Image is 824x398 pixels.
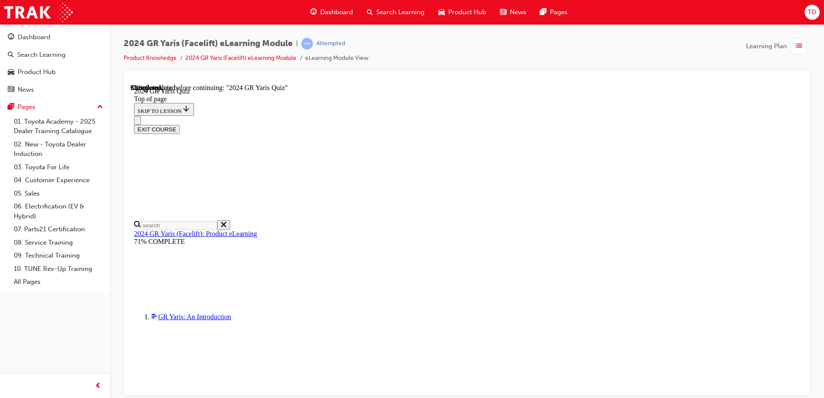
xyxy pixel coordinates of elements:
[18,67,56,77] div: Product Hub
[18,102,35,112] div: Pages
[3,28,106,99] button: DashboardSearch LearningProduct HubNews
[3,99,106,115] button: Pages
[17,50,66,60] div: Search Learning
[510,7,526,17] span: News
[3,3,669,11] div: 2024 GR Yaris Quiz
[124,39,293,49] span: 2024 GR Yaris (Facelift) eLearning Module
[10,187,106,200] a: 05. Sales
[3,154,669,162] div: 71% COMPLETE
[320,7,353,17] span: Dashboard
[3,146,126,153] a: 2024 GR Yaris (Facelift): Product eLearning
[438,7,445,18] span: car-icon
[10,262,106,276] a: 10. TUNE Rev-Up Training
[4,3,73,22] img: Trak
[10,249,106,262] a: 09. Technical Training
[316,40,345,48] div: Attempted
[305,53,368,63] li: eLearning Module View
[796,41,802,52] span: list-icon
[8,68,14,76] span: car-icon
[8,51,14,59] span: search-icon
[500,7,506,18] span: news-icon
[97,102,103,113] span: up-icon
[360,3,431,21] a: search-iconSearch Learning
[746,41,787,51] span: Learning Plan
[301,38,313,50] span: learningRecordVerb_ATTEMPT-icon
[3,47,106,63] a: Search Learning
[10,137,87,146] input: Search
[746,38,810,54] button: Learning Plan
[3,41,49,50] button: EXIT COURSE
[7,24,60,30] span: SKIP TO LESSON
[3,32,10,41] button: Close navigation menu
[18,32,50,42] div: Dashboard
[3,64,106,80] a: Product Hub
[3,11,669,19] div: Top of page
[10,161,106,174] a: 03. Toyota For Life
[10,115,106,138] a: 01. Toyota Academy - 2025 Dealer Training Catalogue
[310,7,317,18] span: guage-icon
[376,7,424,17] span: Search Learning
[493,3,533,21] a: news-iconNews
[533,3,574,21] a: pages-iconPages
[296,39,298,49] span: |
[87,136,100,146] button: Close search menu
[3,82,106,98] a: News
[3,29,106,45] a: Dashboard
[431,3,493,21] a: car-iconProduct Hub
[808,7,816,17] span: TD
[10,200,106,223] a: 06. Electrification (EV & Hybrid)
[540,7,546,18] span: pages-icon
[10,275,106,289] a: All Pages
[367,7,373,18] span: search-icon
[10,223,106,236] a: 07. Parts21 Certification
[8,34,14,41] span: guage-icon
[8,103,14,111] span: pages-icon
[10,138,106,161] a: 02. New - Toyota Dealer Induction
[303,3,360,21] a: guage-iconDashboard
[3,19,63,32] button: SKIP TO LESSON
[8,86,14,94] span: news-icon
[10,236,106,249] a: 08. Service Training
[18,85,34,95] div: News
[448,7,486,17] span: Product Hub
[805,5,820,20] button: TD
[95,381,101,392] span: prev-icon
[124,54,177,62] a: Product Knowledge
[10,174,106,187] a: 04. Customer Experience
[185,54,297,62] a: 2024 GR Yaris (Facelift) eLearning Module
[550,7,568,17] span: Pages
